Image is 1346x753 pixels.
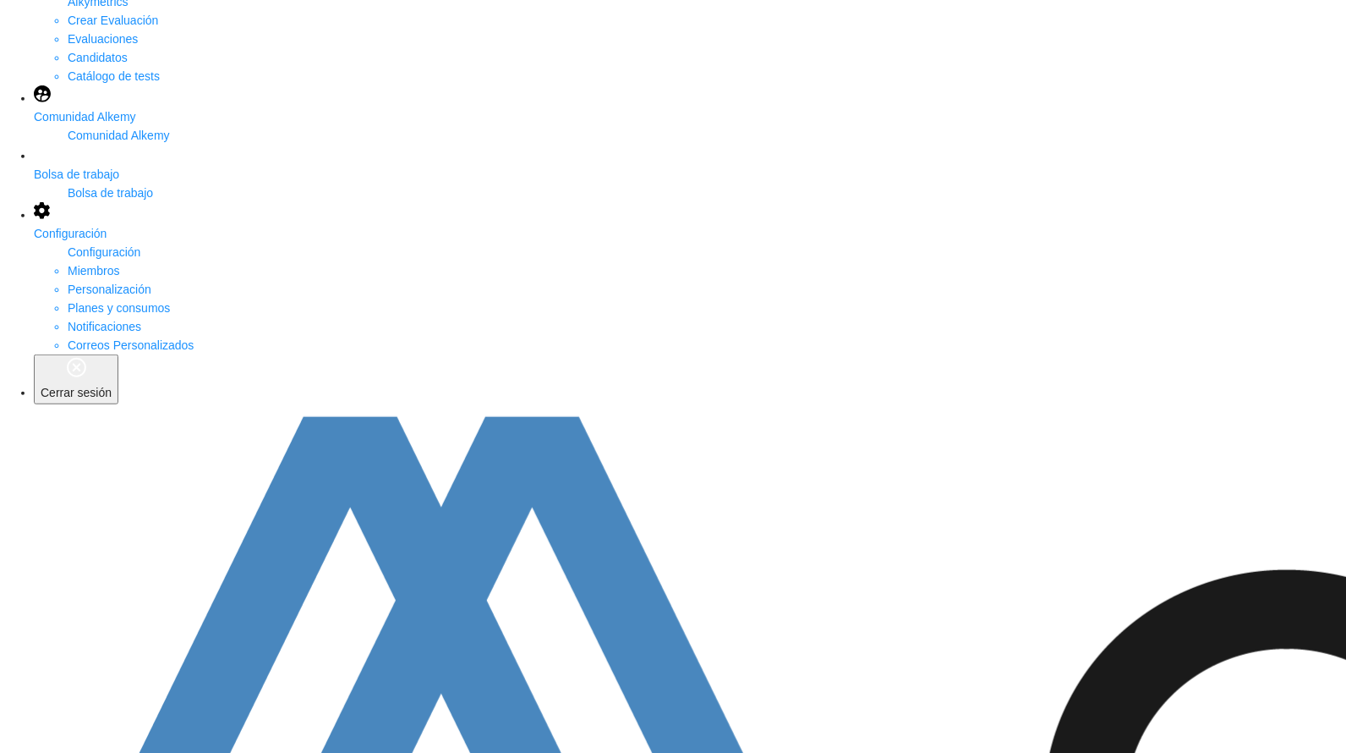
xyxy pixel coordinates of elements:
[68,14,158,27] a: Crear Evaluación
[68,245,140,259] span: Configuración
[68,32,138,46] a: Evaluaciones
[68,264,119,278] a: Miembros
[68,69,160,83] a: Catálogo de tests
[68,51,128,64] a: Candidatos
[68,283,151,296] a: Personalización
[68,338,194,352] a: Correos Personalizados
[34,355,118,404] button: Cerrar sesión
[68,320,141,333] a: Notificaciones
[68,129,170,142] span: Comunidad Alkemy
[41,386,112,399] span: Cerrar sesión
[68,301,170,315] a: Planes y consumos
[34,227,107,240] span: Configuración
[68,186,153,200] span: Bolsa de trabajo
[34,168,119,181] span: Bolsa de trabajo
[34,110,136,124] span: Comunidad Alkemy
